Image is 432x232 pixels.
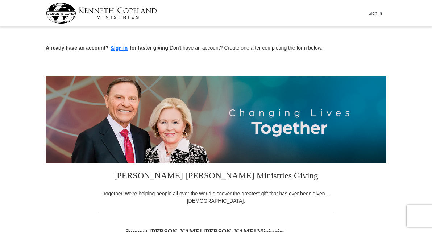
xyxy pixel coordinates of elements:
button: Sign in [109,44,130,53]
button: Sign In [364,8,386,19]
p: Don't have an account? Create one after completing the form below. [46,44,386,53]
img: kcm-header-logo.svg [46,3,157,24]
h3: [PERSON_NAME] [PERSON_NAME] Ministries Giving [98,163,334,190]
strong: Already have an account? for faster giving. [46,45,170,51]
div: Together, we're helping people all over the world discover the greatest gift that has ever been g... [98,190,334,204]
